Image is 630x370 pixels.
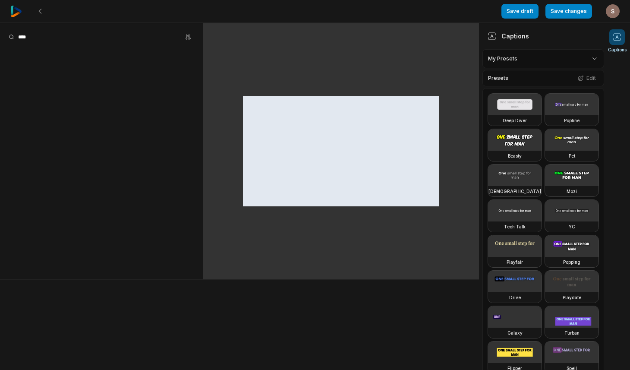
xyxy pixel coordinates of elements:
h3: [DEMOGRAPHIC_DATA] [488,188,541,195]
button: Save draft [501,4,539,19]
h3: Playdate [563,294,581,301]
h3: Deep Diver [503,117,527,124]
h3: Pet [569,152,575,159]
div: My Presets [482,49,604,68]
h3: Popline [564,117,580,124]
h3: Turban [564,329,580,336]
h3: Playfair [507,259,523,266]
button: Save changes [545,4,592,19]
h3: Mozi [567,188,577,195]
div: Captions [488,32,529,41]
img: reap [10,6,22,17]
h3: YC [569,223,575,230]
button: Edit [575,73,598,84]
h3: Beasty [508,152,522,159]
h3: Popping [563,259,580,266]
span: Captions [608,47,627,53]
div: Presets [482,70,604,86]
button: Captions [608,29,627,53]
h3: Tech Talk [504,223,526,230]
h3: Drive [509,294,521,301]
h3: Galaxy [507,329,523,336]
